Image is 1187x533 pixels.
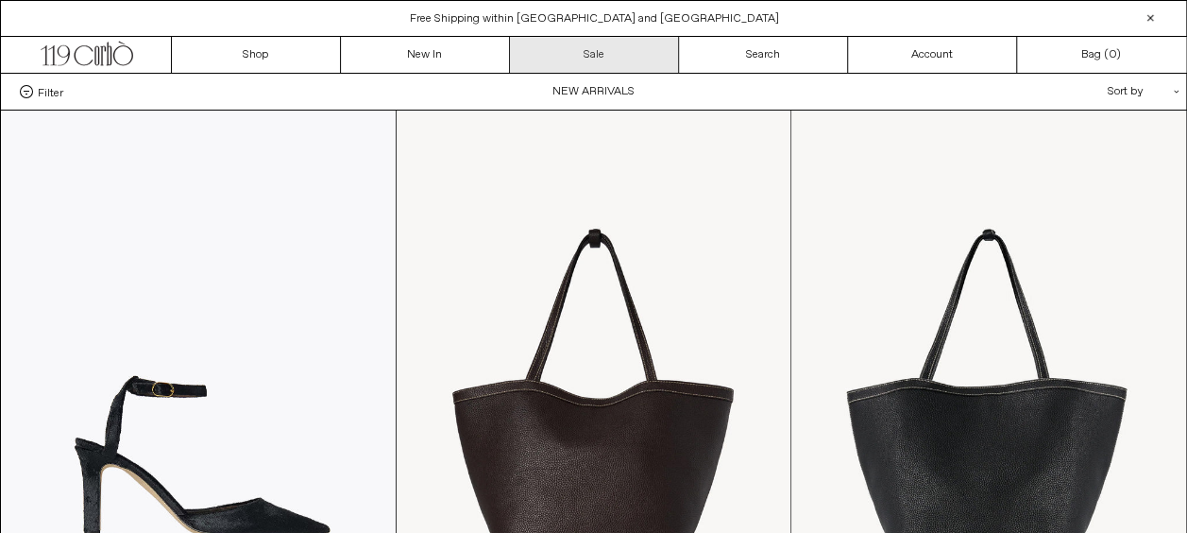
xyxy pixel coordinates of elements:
a: Account [848,37,1017,73]
span: ) [1109,46,1121,63]
span: Filter [38,85,63,98]
div: Sort by [997,74,1167,110]
a: Free Shipping within [GEOGRAPHIC_DATA] and [GEOGRAPHIC_DATA] [410,11,779,26]
a: Bag () [1017,37,1186,73]
a: Search [679,37,848,73]
a: Shop [172,37,341,73]
span: 0 [1109,47,1116,62]
a: Sale [510,37,679,73]
a: New In [341,37,510,73]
